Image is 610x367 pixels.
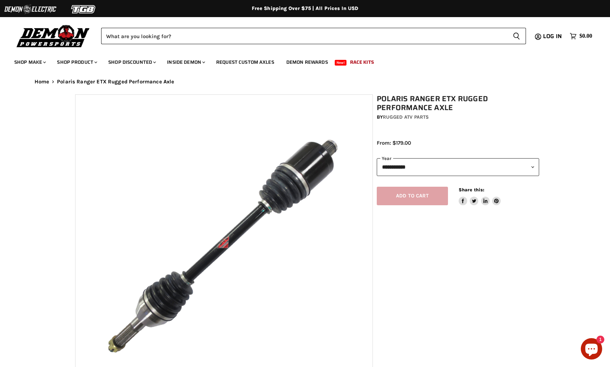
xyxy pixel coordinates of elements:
a: Race Kits [345,55,379,69]
a: Shop Discounted [103,55,160,69]
a: Shop Product [52,55,101,69]
img: TGB Logo 2 [57,2,110,16]
span: Polaris Ranger ETX Rugged Performance Axle [57,79,174,85]
a: Shop Make [9,55,50,69]
div: Free Shipping Over $75 | All Prices In USD [20,5,590,12]
a: Inside Demon [162,55,209,69]
span: From: $179.00 [377,140,411,146]
a: Log in [540,33,566,40]
span: $0.00 [579,33,592,40]
input: Search [101,28,507,44]
img: Demon Electric Logo 2 [4,2,57,16]
button: Search [507,28,526,44]
a: Rugged ATV Parts [383,114,429,120]
a: Request Custom Axles [211,55,280,69]
aside: Share this: [459,187,501,206]
form: Product [101,28,526,44]
ul: Main menu [9,52,590,69]
a: Demon Rewards [281,55,333,69]
span: Share this: [459,187,484,192]
span: Log in [543,32,562,41]
img: Demon Powersports [14,23,92,48]
a: Home [35,79,49,85]
nav: Breadcrumbs [20,79,590,85]
a: $0.00 [566,31,596,41]
div: by [377,113,539,121]
h1: Polaris Ranger ETX Rugged Performance Axle [377,94,539,112]
select: year [377,158,539,176]
inbox-online-store-chat: Shopify online store chat [579,338,604,361]
span: New! [335,60,347,66]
